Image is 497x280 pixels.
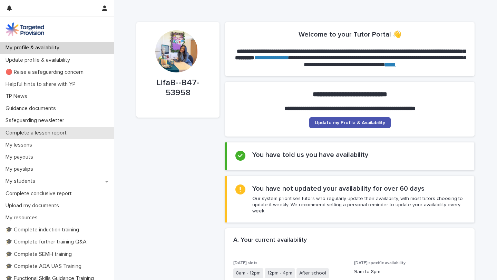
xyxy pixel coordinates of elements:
span: 8am - 12pm [233,268,263,278]
span: [DATE] slots [233,261,257,265]
h2: A. Your current availability [233,237,307,244]
p: Guidance documents [3,105,61,112]
p: My payslips [3,166,39,172]
h2: You have not updated your availability for over 60 days [252,184,425,193]
p: 🎓 Complete further training Q&A [3,239,92,245]
p: Upload my documents [3,202,65,209]
p: 🎓 Complete induction training [3,227,85,233]
img: M5nRWzHhSzIhMunXDL62 [6,22,44,36]
p: Safeguarding newsletter [3,117,70,124]
span: [DATE] specific availability [354,261,406,265]
h2: Welcome to your Tutor Portal 👋 [299,30,401,39]
span: Update my Profile & Availability [315,120,385,125]
p: 🎓 Complete AQA UAS Training [3,263,87,270]
a: Update my Profile & Availability [309,117,391,128]
span: After school [296,268,329,278]
p: TP News [3,93,33,100]
p: Update profile & availability [3,57,76,63]
p: My lessons [3,142,38,148]
p: Complete conclusive report [3,190,77,197]
p: 🔴 Raise a safeguarding concern [3,69,89,76]
p: Complete a lesson report [3,130,72,136]
p: My profile & availability [3,44,65,51]
p: 9am to 8pm [354,268,467,276]
h2: You have told us you have availability [252,151,368,159]
p: 🎓 Complete SEMH training [3,251,77,258]
p: LifaB--B47-53958 [145,78,211,98]
p: Helpful hints to share with YP [3,81,81,88]
p: My payouts [3,154,39,160]
p: Our system prioritises tutors who regularly update their availability, with most tutors choosing ... [252,196,466,214]
p: My students [3,178,41,184]
p: My resources [3,214,43,221]
span: 12pm - 4pm [265,268,295,278]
